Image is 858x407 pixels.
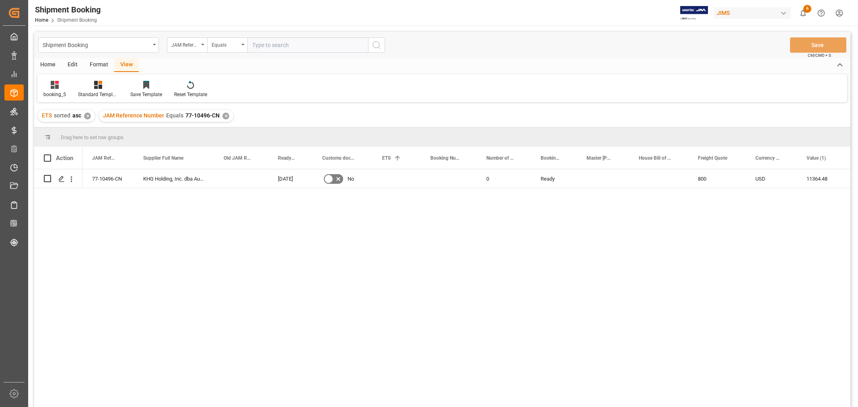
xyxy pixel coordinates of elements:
[82,169,134,188] div: 77-10496-CN
[698,155,727,161] span: Freight Quote
[803,5,811,13] span: 6
[78,91,118,98] div: Standard Templates
[34,58,62,72] div: Home
[797,169,845,188] div: 11364.48
[794,4,812,22] button: show 6 new notifications
[92,155,117,161] span: JAM Reference Number
[322,155,356,161] span: Customs documents sent to broker
[224,155,251,161] span: Old JAM Reference Number
[541,170,567,188] div: Ready
[174,91,207,98] div: Reset Template
[477,169,531,188] div: 0
[54,112,70,119] span: sorted
[35,4,101,16] div: Shipment Booking
[680,6,708,20] img: Exertis%20JAM%20-%20Email%20Logo.jpg_1722504956.jpg
[755,155,780,161] span: Currency (freight quote)
[171,39,199,49] div: JAM Reference Number
[486,155,514,161] span: Number of Containers
[103,112,164,119] span: JAM Reference Number
[430,155,460,161] span: Booking Number
[639,155,671,161] span: House Bill of Lading Number
[166,112,183,119] span: Equals
[43,91,66,98] div: booking_5
[84,113,91,119] div: ✕
[368,37,385,53] button: search button
[714,7,791,19] div: JIMS
[114,58,139,72] div: View
[38,37,159,53] button: open menu
[42,112,52,119] span: ETS
[143,155,183,161] span: Supplier Full Name
[268,169,313,188] div: [DATE]
[130,91,162,98] div: Save Template
[222,113,229,119] div: ✕
[278,155,296,161] span: Ready Date
[808,52,831,58] span: Ctrl/CMD + S
[812,4,830,22] button: Help Center
[382,155,391,161] span: ETS
[212,39,239,49] div: Equals
[247,37,368,53] input: Type to search
[688,169,746,188] div: 800
[35,17,48,23] a: Home
[72,112,81,119] span: asc
[61,134,123,140] span: Drag here to set row groups
[185,112,220,119] span: 77-10496-CN
[167,37,207,53] button: open menu
[807,155,826,161] span: Value (1)
[746,169,797,188] div: USD
[34,169,82,188] div: Press SPACE to select this row.
[348,170,354,188] span: No
[541,155,560,161] span: Booking Status
[43,39,150,49] div: Shipment Booking
[134,169,214,188] div: KHG Holding, Inc. dba Austere
[586,155,612,161] span: Master [PERSON_NAME] of Lading Number
[84,58,114,72] div: Format
[790,37,846,53] button: Save
[62,58,84,72] div: Edit
[56,154,73,162] div: Action
[714,5,794,21] button: JIMS
[207,37,247,53] button: open menu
